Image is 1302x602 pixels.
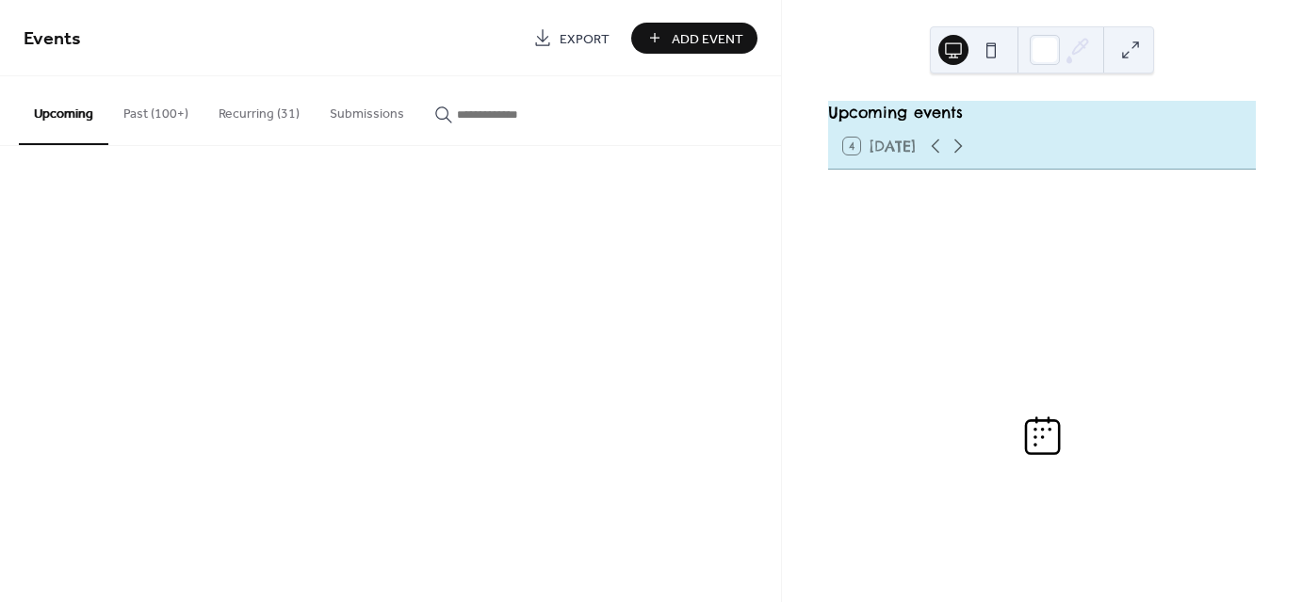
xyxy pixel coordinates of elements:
[672,29,743,49] span: Add Event
[828,101,1256,123] div: Upcoming events
[560,29,610,49] span: Export
[315,76,419,143] button: Submissions
[203,76,315,143] button: Recurring (31)
[108,76,203,143] button: Past (100+)
[519,23,624,54] a: Export
[24,21,81,57] span: Events
[19,76,108,145] button: Upcoming
[631,23,757,54] button: Add Event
